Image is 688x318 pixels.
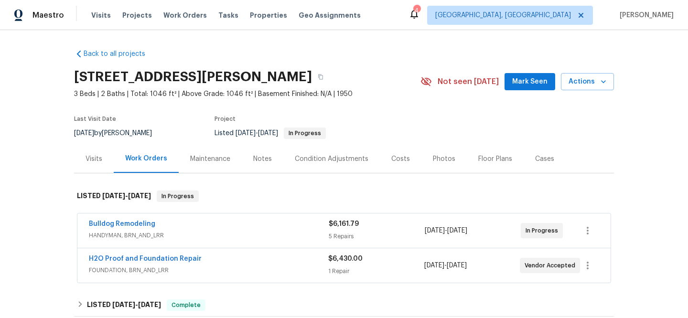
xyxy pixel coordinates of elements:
[218,12,238,19] span: Tasks
[329,232,425,241] div: 5 Repairs
[236,130,278,137] span: -
[125,154,167,163] div: Work Orders
[128,192,151,199] span: [DATE]
[250,11,287,20] span: Properties
[285,130,325,136] span: In Progress
[299,11,361,20] span: Geo Assignments
[74,181,614,212] div: LISTED [DATE]-[DATE]In Progress
[86,154,102,164] div: Visits
[112,301,135,308] span: [DATE]
[89,265,328,275] span: FOUNDATION, BRN_AND_LRR
[424,262,444,269] span: [DATE]
[505,73,555,91] button: Mark Seen
[328,266,424,276] div: 1 Repair
[447,262,467,269] span: [DATE]
[391,154,410,164] div: Costs
[74,49,166,59] a: Back to all projects
[163,11,207,20] span: Work Orders
[535,154,554,164] div: Cases
[89,221,155,227] a: Bulldog Remodeling
[236,130,256,137] span: [DATE]
[158,191,198,201] span: In Progress
[569,76,606,88] span: Actions
[91,11,111,20] span: Visits
[425,226,467,235] span: -
[447,227,467,234] span: [DATE]
[435,11,571,20] span: [GEOGRAPHIC_DATA], [GEOGRAPHIC_DATA]
[433,154,455,164] div: Photos
[102,192,151,199] span: -
[74,294,614,317] div: LISTED [DATE]-[DATE]Complete
[424,261,467,270] span: -
[89,255,202,262] a: H2O Proof and Foundation Repair
[413,6,420,15] div: 4
[102,192,125,199] span: [DATE]
[74,127,163,139] div: by [PERSON_NAME]
[478,154,512,164] div: Floor Plans
[112,301,161,308] span: -
[561,73,614,91] button: Actions
[616,11,674,20] span: [PERSON_NAME]
[74,116,116,122] span: Last Visit Date
[295,154,368,164] div: Condition Adjustments
[122,11,152,20] span: Projects
[526,226,562,235] span: In Progress
[138,301,161,308] span: [DATE]
[32,11,64,20] span: Maestro
[512,76,548,88] span: Mark Seen
[190,154,230,164] div: Maintenance
[77,191,151,202] h6: LISTED
[215,116,236,122] span: Project
[87,299,161,311] h6: LISTED
[258,130,278,137] span: [DATE]
[312,68,329,85] button: Copy Address
[328,255,363,262] span: $6,430.00
[168,300,204,310] span: Complete
[215,130,326,137] span: Listed
[74,130,94,137] span: [DATE]
[329,221,359,227] span: $6,161.79
[253,154,272,164] div: Notes
[74,89,420,99] span: 3 Beds | 2 Baths | Total: 1046 ft² | Above Grade: 1046 ft² | Basement Finished: N/A | 1950
[425,227,445,234] span: [DATE]
[438,77,499,86] span: Not seen [DATE]
[525,261,579,270] span: Vendor Accepted
[89,231,329,240] span: HANDYMAN, BRN_AND_LRR
[74,72,312,82] h2: [STREET_ADDRESS][PERSON_NAME]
